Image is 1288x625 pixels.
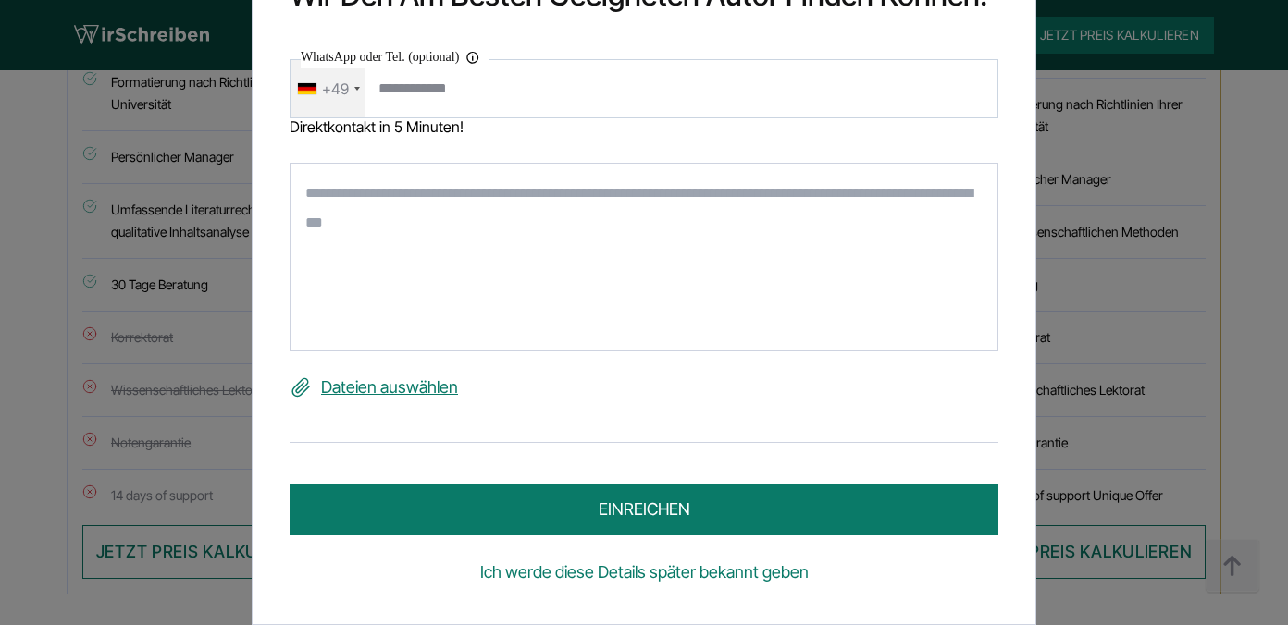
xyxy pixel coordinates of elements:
label: Dateien auswählen [290,373,998,402]
div: Telephone country code [291,60,365,117]
button: einreichen [290,484,998,535]
label: WhatsApp oder Tel. (optional) [301,46,489,68]
div: +49 [322,74,349,104]
a: Ich werde diese Details später bekannt geben [290,558,998,587]
div: Direktkontakt in 5 Minuten! [290,118,998,135]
